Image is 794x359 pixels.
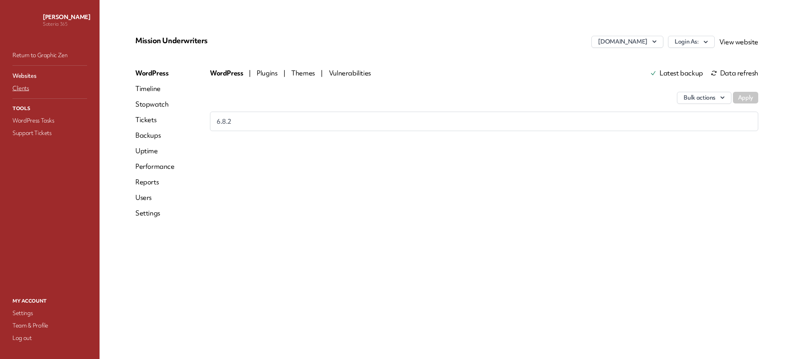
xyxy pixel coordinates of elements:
a: Log out [11,333,89,343]
span: Vulnerabilities [329,68,371,77]
p: Tools [11,103,89,114]
a: Settings [11,308,89,319]
a: Users [135,193,175,202]
span: | [321,68,323,77]
a: Latest backup [650,70,703,76]
span: | [249,68,251,77]
a: WordPress Tasks [11,115,89,126]
a: Websites [11,70,89,81]
a: Backups [135,131,175,140]
a: Tickets [135,115,175,124]
span: 6.8.2 [217,117,231,126]
span: Plugins [257,68,279,77]
a: Settings [135,208,175,218]
a: Return to Graphic Zen [11,50,89,61]
span: | [283,68,285,77]
span: Themes [291,68,316,77]
a: Team & Profile [11,320,89,331]
button: Apply [733,92,758,103]
p: [PERSON_NAME] [43,13,90,21]
a: View website [719,37,758,46]
button: [DOMAIN_NAME] [591,36,663,48]
button: Login As: [668,36,715,48]
a: Clients [11,83,89,94]
p: Soteria 365 [43,21,90,27]
a: Uptime [135,146,175,156]
a: Support Tickets [11,128,89,138]
p: My Account [11,296,89,306]
p: Mission Underwriters [135,36,343,45]
a: Reports [135,177,175,187]
a: Timeline [135,84,175,93]
button: Bulk actions [677,92,731,104]
a: Performance [135,162,175,171]
span: WordPress [210,68,244,77]
span: Data refresh [711,70,758,76]
a: WordPress [135,68,175,78]
a: Stopwatch [135,100,175,109]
